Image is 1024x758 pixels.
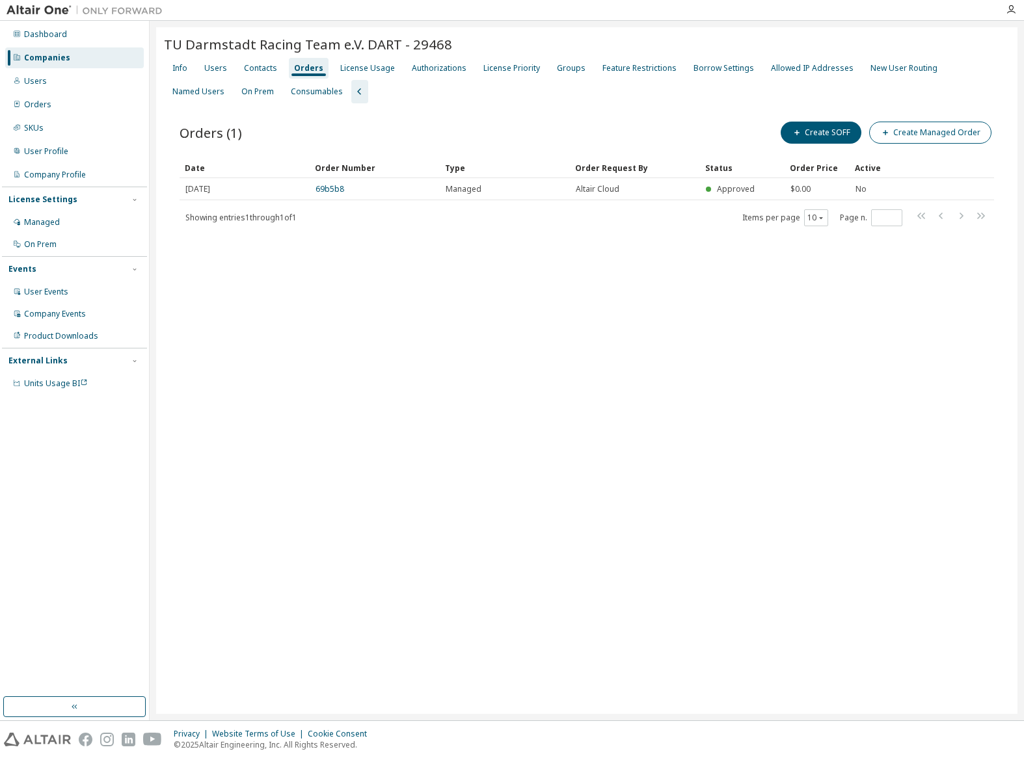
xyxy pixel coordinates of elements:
[24,378,88,389] span: Units Usage BI
[575,157,695,178] div: Order Request By
[412,63,466,73] div: Authorizations
[8,264,36,274] div: Events
[185,212,297,223] span: Showing entries 1 through 1 of 1
[172,63,187,73] div: Info
[212,729,308,739] div: Website Terms of Use
[717,183,755,194] span: Approved
[308,729,375,739] div: Cookie Consent
[185,157,304,178] div: Date
[185,184,210,194] span: [DATE]
[24,331,98,341] div: Product Downloads
[24,99,51,110] div: Orders
[174,739,375,750] p: © 2025 Altair Engineering, Inc. All Rights Reserved.
[8,194,77,205] div: License Settings
[241,86,274,97] div: On Prem
[24,287,68,297] div: User Events
[705,157,779,178] div: Status
[24,53,70,63] div: Companies
[291,86,343,97] div: Consumables
[315,157,435,178] div: Order Number
[771,63,854,73] div: Allowed IP Addresses
[4,733,71,746] img: altair_logo.svg
[856,184,867,194] span: No
[807,213,825,223] button: 10
[445,157,565,178] div: Type
[340,63,395,73] div: License Usage
[174,729,212,739] div: Privacy
[79,733,92,746] img: facebook.svg
[483,63,540,73] div: License Priority
[244,63,277,73] div: Contacts
[557,63,586,73] div: Groups
[855,157,909,178] div: Active
[790,157,844,178] div: Order Price
[24,123,44,133] div: SKUs
[100,733,114,746] img: instagram.svg
[870,63,937,73] div: New User Routing
[164,35,452,53] span: TU Darmstadt Racing Team e.V. DART - 29468
[602,63,677,73] div: Feature Restrictions
[204,63,227,73] div: Users
[143,733,162,746] img: youtube.svg
[24,76,47,86] div: Users
[24,309,86,319] div: Company Events
[24,170,86,180] div: Company Profile
[24,239,57,250] div: On Prem
[7,4,169,17] img: Altair One
[294,63,323,73] div: Orders
[790,184,811,194] span: $0.00
[172,86,224,97] div: Named Users
[840,209,902,226] span: Page n.
[8,356,68,366] div: External Links
[742,209,828,226] span: Items per page
[781,122,861,144] button: Create SOFF
[180,124,242,142] span: Orders (1)
[122,733,135,746] img: linkedin.svg
[576,184,619,194] span: Altair Cloud
[24,146,68,157] div: User Profile
[24,29,67,40] div: Dashboard
[316,183,344,194] a: 69b5b8
[24,217,60,228] div: Managed
[869,122,991,144] button: Create Managed Order
[694,63,754,73] div: Borrow Settings
[446,184,481,194] span: Managed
